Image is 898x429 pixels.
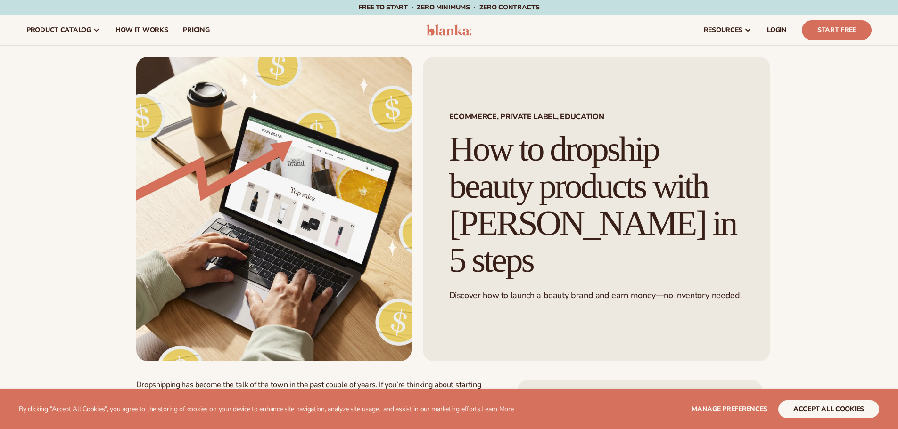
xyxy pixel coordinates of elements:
span: pricing [183,26,209,34]
a: Learn More [481,405,513,413]
span: resources [704,26,742,34]
img: logo [427,24,471,36]
a: resources [696,15,759,45]
a: pricing [175,15,217,45]
h1: How to dropship beauty products with [PERSON_NAME] in 5 steps [449,130,744,279]
a: Start Free [802,20,872,40]
span: Free to start · ZERO minimums · ZERO contracts [358,3,539,12]
p: Dropshipping has become the talk of the town in the past couple of years. If you’re thinking abou... [136,380,499,400]
span: product catalog [26,26,91,34]
span: Manage preferences [692,405,767,413]
span: How It Works [115,26,168,34]
p: By clicking "Accept All Cookies", you agree to the storing of cookies on your device to enhance s... [19,405,514,413]
span: LOGIN [767,26,787,34]
a: How It Works [108,15,176,45]
span: Ecommerce, Private Label, EDUCATION [449,113,744,121]
p: Discover how to launch a beauty brand and earn money—no inventory needed. [449,290,744,301]
a: LOGIN [759,15,794,45]
a: product catalog [19,15,108,45]
button: accept all cookies [778,400,879,418]
img: Growing money with ecommerce [136,57,412,361]
button: Manage preferences [692,400,767,418]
